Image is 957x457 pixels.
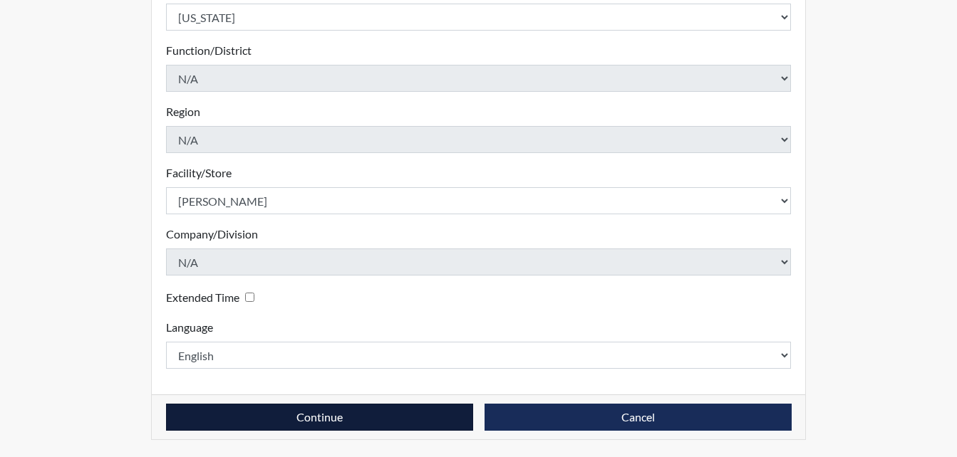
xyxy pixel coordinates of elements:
[485,404,792,431] button: Cancel
[166,404,473,431] button: Continue
[166,287,260,308] div: Checking this box will provide the interviewee with an accomodation of extra time to answer each ...
[166,289,239,306] label: Extended Time
[166,42,252,59] label: Function/District
[166,226,258,243] label: Company/Division
[166,164,232,182] label: Facility/Store
[166,103,200,120] label: Region
[166,319,213,336] label: Language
